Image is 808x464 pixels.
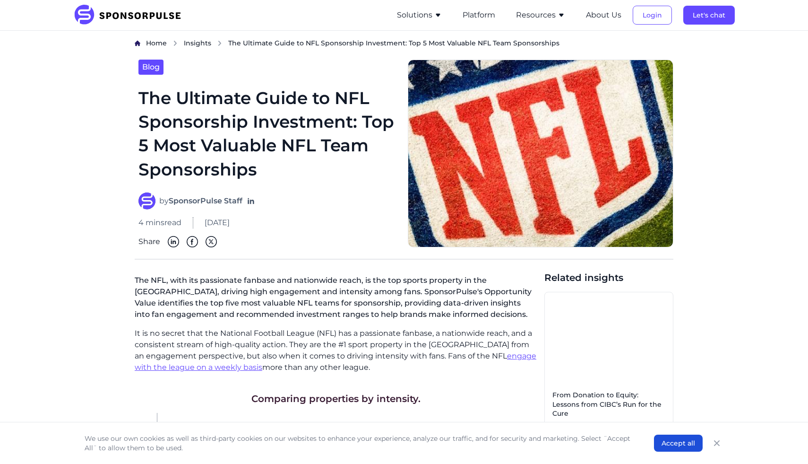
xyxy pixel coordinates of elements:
[544,271,673,284] span: Related insights
[138,60,163,75] a: Blog
[138,217,181,228] span: 4 mins read
[544,292,673,439] a: From Donation to Equity: Lessons from CIBC’s Run for the CureRead more
[683,6,735,25] button: Let's chat
[228,38,559,48] span: The Ultimate Guide to NFL Sponsorship Investment: Top 5 Most Valuable NFL Team Sponsorships
[205,217,230,228] span: [DATE]
[184,39,211,47] span: Insights
[552,391,665,419] span: From Donation to Equity: Lessons from CIBC’s Run for the Cure
[463,11,495,19] a: Platform
[146,38,167,48] a: Home
[586,9,621,21] button: About Us
[710,437,723,450] button: Close
[85,434,635,453] p: We use our own cookies as well as third-party cookies on our websites to enhance your experience,...
[251,392,421,405] h1: Comparing properties by intensity.
[654,435,703,452] button: Accept all
[633,6,672,25] button: Login
[397,9,442,21] button: Solutions
[169,196,242,205] strong: SponsorPulse Staff
[683,11,735,19] a: Let's chat
[159,195,242,207] span: by
[206,236,217,247] img: Twitter
[172,40,178,46] img: chevron right
[184,38,211,48] a: Insights
[135,328,537,373] p: It is no secret that the National Football League (NFL) has a passionate fanbase, a nationwide re...
[187,236,198,247] img: Facebook
[408,60,673,248] img: Photo by Adrian Curiel, courtesy of Unsplash
[217,40,223,46] img: chevron right
[463,9,495,21] button: Platform
[138,236,160,247] span: Share
[138,193,155,210] img: SponsorPulse Staff
[633,11,672,19] a: Login
[168,236,179,247] img: Linkedin
[246,196,256,206] a: Follow on LinkedIn
[516,9,565,21] button: Resources
[73,5,188,26] img: SponsorPulse
[146,39,167,47] span: Home
[135,271,537,328] p: The NFL, with its passionate fanbase and nationwide reach, is the top sports property in the [GEO...
[586,11,621,19] a: About Us
[138,86,396,182] h1: The Ultimate Guide to NFL Sponsorship Investment: Top 5 Most Valuable NFL Team Sponsorships
[135,40,140,46] img: Home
